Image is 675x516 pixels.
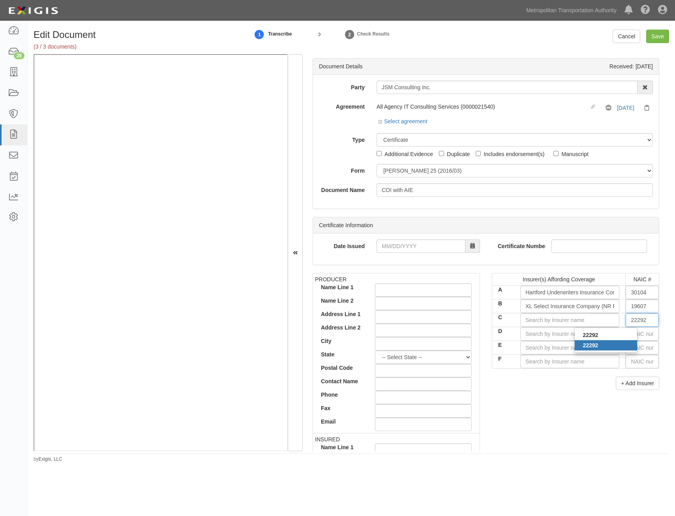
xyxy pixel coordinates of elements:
label: Phone [315,391,369,399]
input: NAIC number [626,299,659,313]
label: Form [313,164,371,175]
label: State [315,350,369,358]
strong: 22292 [583,332,598,338]
label: Address Line 1 [315,310,369,318]
input: Search by Insurer name [520,313,619,327]
input: Manuscript [553,151,559,156]
label: Postal Code [315,364,369,372]
input: Save [646,30,669,43]
label: Type [313,133,371,144]
input: NAIC number [626,313,659,327]
td: NAIC # [626,273,659,285]
input: MM/DD/YYYY [377,239,465,253]
input: Additional Evidence [377,151,382,156]
input: Search by Insurer name [520,341,619,354]
a: Check Results [344,26,356,43]
input: NAIC number [626,341,659,354]
label: Document Name [313,183,371,194]
label: Name Line 2 [315,297,369,305]
label: F [492,355,514,363]
label: Date Issued [313,239,371,250]
strong: 2 [344,30,356,40]
h1: Edit Document [34,30,238,40]
a: Exigis, LLC [39,456,62,462]
input: Search by Insurer name [520,355,619,368]
small: Transcribe [268,31,292,37]
img: logo-5460c22ac91f19d4615b14bd174203de0afe785f0fc80cf4dbbc73dc1793850b.png [6,4,60,18]
small: by [34,456,62,463]
strong: 1 [253,30,265,40]
label: Name Line 1 [315,283,369,291]
div: Additional Evidence [384,149,433,158]
div: Manuscript [561,149,588,158]
a: 1 [253,26,265,43]
label: Fax [315,404,369,412]
a: Select agreement [379,118,427,124]
input: NAIC number [626,327,659,341]
h5: (3 / 3 documents) [34,44,238,50]
label: Certificate Number [492,239,546,250]
label: E [492,341,514,349]
div: Certificate Information [313,217,659,234]
i: Help Center - Complianz [641,6,650,15]
div: Includes endorsement(s) [484,149,544,158]
label: Email [315,418,369,426]
input: Search by Insurer name [520,299,619,313]
input: Search by Insurer name [520,327,619,341]
label: A [492,286,514,294]
input: NAIC number [626,355,659,368]
label: B [492,299,514,307]
i: No Coverage [606,105,615,111]
i: Linked agreement [591,105,598,109]
input: NAIC number [626,286,659,299]
input: Duplicate [439,151,444,156]
label: City [315,337,369,345]
label: Party [313,81,371,91]
small: Check Results [357,31,390,37]
strong: 22292 [583,342,598,348]
a: Cancel [613,30,640,43]
label: Name Line 1 [315,443,369,451]
label: Contact Name [315,377,369,385]
div: Document Details [319,62,363,70]
label: Agreement [313,100,371,111]
input: Search by Insurer name [520,286,619,299]
td: PRODUCER [313,273,480,433]
label: C [492,313,514,321]
a: [DATE] [617,105,634,111]
td: Insurer(s) Affording Coverage [492,273,626,285]
a: Metropolitan Transportation Authority [522,2,621,18]
button: + Add Insurer [616,377,659,390]
div: 28 [14,52,24,59]
div: Received: [DATE] [609,62,653,70]
label: Address Line 2 [315,324,369,331]
input: Includes endorsement(s) [476,151,481,156]
div: All Agency IT Consulting Services (0000021540) [377,103,589,111]
div: Duplicate [447,149,470,158]
label: D [492,327,514,335]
